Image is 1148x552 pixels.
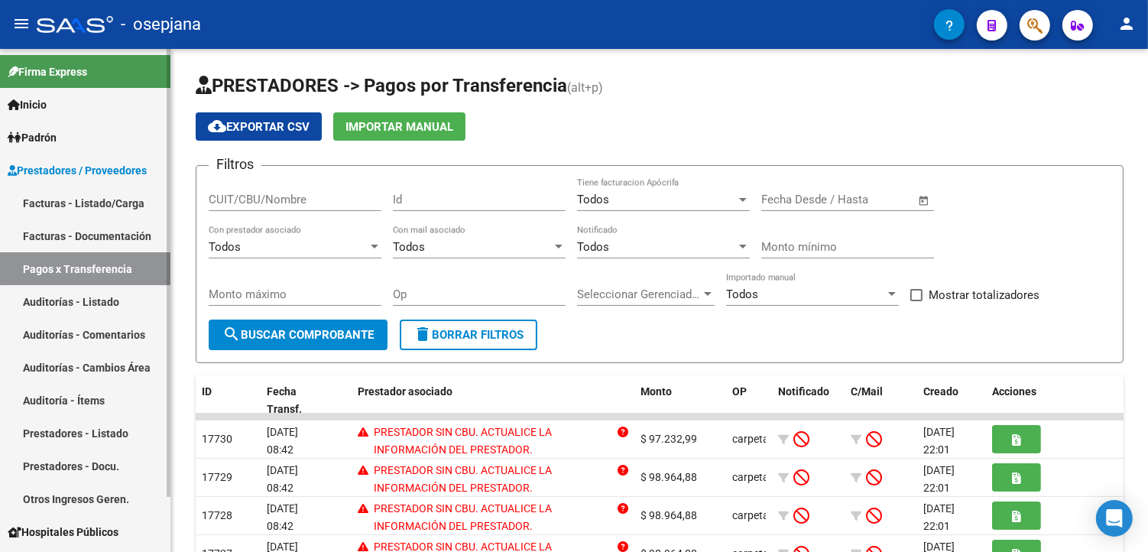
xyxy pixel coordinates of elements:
button: Buscar Comprobante [209,320,388,350]
button: Exportar CSV [196,112,322,141]
span: $ 97.232,99 [640,433,697,445]
mat-icon: person [1117,15,1136,33]
span: ID [202,385,212,398]
span: Prestadores / Proveedores [8,162,147,179]
span: $ 98.964,88 [640,471,697,483]
span: Todos [209,240,241,254]
p: PRESTADOR SIN CBU. ACTUALICE LA INFORMACIÓN DEL PRESTADOR. [374,424,612,459]
div: Open Intercom Messenger [1096,500,1133,537]
span: Firma Express [8,63,87,80]
datatable-header-cell: Creado [917,375,986,426]
button: Open calendar [916,192,933,209]
span: [DATE] 08:42 [267,426,298,456]
span: Creado [923,385,958,398]
span: carpeta06000 [732,433,799,445]
span: 17730 [202,433,232,445]
p: PRESTADOR SIN CBU. ACTUALICE LA INFORMACIÓN DEL PRESTADOR. [374,500,612,535]
span: Todos [577,193,609,206]
span: carpeta06000 [732,471,799,483]
datatable-header-cell: ID [196,375,261,426]
span: Acciones [992,385,1036,398]
datatable-header-cell: Prestador asociado [352,375,634,426]
span: Fecha Transf. [267,385,302,415]
span: OP [732,385,747,398]
mat-icon: delete [413,325,432,343]
span: C/Mail [851,385,883,398]
input: Fecha inicio [761,193,823,206]
span: $ 98.964,88 [640,509,697,521]
span: Hospitales Públicos [8,524,118,541]
span: PRESTADORES -> Pagos por Transferencia [196,75,567,96]
span: - osepjana [121,8,201,41]
span: 17728 [202,509,232,521]
h3: Filtros [209,154,261,175]
span: [DATE] 22:01 [923,426,955,456]
p: PRESTADOR SIN CBU. ACTUALICE LA INFORMACIÓN DEL PRESTADOR. [374,462,612,497]
span: Todos [393,240,425,254]
span: Inicio [8,96,47,113]
span: [DATE] 22:01 [923,464,955,494]
datatable-header-cell: Acciones [986,375,1124,426]
span: Seleccionar Gerenciador [577,287,701,301]
button: Borrar Filtros [400,320,537,350]
span: Buscar Comprobante [222,328,374,342]
span: [DATE] 08:42 [267,464,298,494]
datatable-header-cell: C/Mail [845,375,917,426]
span: Borrar Filtros [413,328,524,342]
span: Notificado [778,385,829,398]
span: Exportar CSV [208,120,310,134]
datatable-header-cell: Monto [634,375,726,426]
datatable-header-cell: OP [726,375,772,426]
span: Todos [577,240,609,254]
input: Fecha fin [837,193,911,206]
span: Importar Manual [345,120,453,134]
mat-icon: cloud_download [208,117,226,135]
span: 17729 [202,471,232,483]
span: Padrón [8,129,57,146]
span: [DATE] 08:42 [267,502,298,532]
span: Monto [640,385,672,398]
button: Importar Manual [333,112,465,141]
span: carpeta06000 [732,509,799,521]
span: [DATE] 22:01 [923,502,955,532]
span: Prestador asociado [358,385,452,398]
datatable-header-cell: Notificado [772,375,845,426]
span: Todos [726,287,758,301]
mat-icon: search [222,325,241,343]
mat-icon: menu [12,15,31,33]
span: (alt+p) [567,80,603,95]
datatable-header-cell: Fecha Transf. [261,375,329,426]
span: Mostrar totalizadores [929,286,1039,304]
